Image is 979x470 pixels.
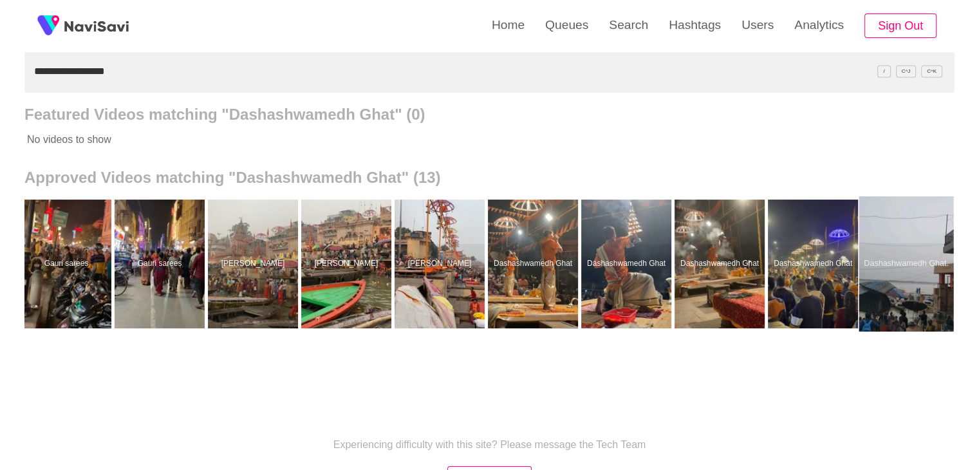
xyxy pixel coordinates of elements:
img: fireSpot [64,19,129,32]
span: / [877,65,890,77]
a: Dashashwamedh GhatDashashwamedh Ghat [581,200,675,328]
img: fireSpot [32,10,64,42]
a: [PERSON_NAME]Dr. Rajendra Prasad Ghat [301,200,395,328]
a: Gauri sareesGauri sarees [21,200,115,328]
span: C^K [921,65,942,77]
button: Sign Out [864,14,937,39]
p: No videos to show [24,124,861,156]
a: [PERSON_NAME]Dr. Rajendra Prasad Ghat [395,200,488,328]
h2: Featured Videos matching "Dashashwamedh Ghat" (0) [24,106,955,124]
a: Dashashwamedh GhatDashashwamedh Ghat [488,200,581,328]
p: Experiencing difficulty with this site? Please message the Tech Team [333,439,646,451]
span: C^J [896,65,917,77]
a: [PERSON_NAME]Dr. Rajendra Prasad Ghat [208,200,301,328]
h2: Approved Videos matching "Dashashwamedh Ghat" (13) [24,169,955,187]
a: Gauri sareesGauri sarees [115,200,208,328]
a: Dashashwamedh GhatDashashwamedh Ghat [675,200,768,328]
a: Dashashwamedh Ghat.Dashashwamedh Ghat. [861,200,955,328]
a: Dashashwamedh GhatDashashwamedh Ghat [768,200,861,328]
